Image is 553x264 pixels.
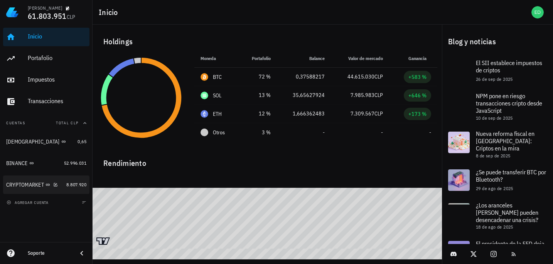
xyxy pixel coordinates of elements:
[201,73,208,81] div: BTC-icon
[408,92,427,99] div: +646 %
[28,250,71,256] div: Soporte
[3,49,89,68] a: Portafolio
[476,92,542,114] span: NPM pone en riesgo transacciones cripto desde JavaScript
[213,92,222,99] div: SOL
[381,129,383,136] span: -
[28,76,86,83] div: Impuestos
[374,73,383,80] span: CLP
[5,199,52,206] button: agregar cuenta
[6,139,60,145] div: [DEMOGRAPHIC_DATA]
[201,92,208,99] div: SOL-icon
[351,110,374,117] span: 7.309.567
[56,120,79,125] span: Total CLP
[78,139,86,144] span: 0,65
[3,114,89,132] button: CuentasTotal CLP
[442,163,553,197] a: ¿Se puede transferir BTC por Bluetooth? 29 de ago de 2025
[239,49,277,68] th: Portafolio
[408,110,427,118] div: +173 %
[6,6,19,18] img: LedgiFi
[476,185,513,191] span: 29 de ago de 2025
[201,110,208,118] div: ETH-icon
[442,197,553,235] a: ¿Los aranceles [PERSON_NAME] pueden desencadenar una crisis? 18 de ago de 2025
[283,73,325,81] div: 0,37588217
[245,91,271,99] div: 13 %
[97,151,437,169] div: Rendimiento
[347,73,374,80] span: 44.615.030
[351,92,374,99] span: 7.985.983
[476,59,542,74] span: El SII establece impuestos de criptos
[476,115,513,121] span: 10 de sep de 2025
[442,54,553,88] a: El SII establece impuestos de criptos 26 de sep de 2025
[97,29,437,54] div: Holdings
[531,6,544,18] div: avatar
[429,129,431,136] span: -
[283,110,325,118] div: 1,666362483
[3,28,89,46] a: Inicio
[476,130,534,152] span: Nueva reforma fiscal en [GEOGRAPHIC_DATA]: Criptos en la mira
[28,54,86,62] div: Portafolio
[476,224,513,230] span: 18 de ago de 2025
[3,92,89,111] a: Transacciones
[476,168,546,183] span: ¿Se puede transferir BTC por Bluetooth?
[213,129,225,137] span: Otros
[323,129,325,136] span: -
[28,11,67,21] span: 61.803.951
[408,73,427,81] div: +583 %
[3,175,89,194] a: CRYPTOMARKET 8.807.920
[277,49,331,68] th: Balance
[476,201,538,224] span: ¿Los aranceles [PERSON_NAME] pueden desencadenar una crisis?
[476,153,510,159] span: 8 de sep de 2025
[213,73,222,81] div: BTC
[374,92,383,99] span: CLP
[67,13,76,20] span: CLP
[245,110,271,118] div: 12 %
[283,91,325,99] div: 35,65627924
[374,110,383,117] span: CLP
[28,97,86,105] div: Transacciones
[442,125,553,163] a: Nueva reforma fiscal en [GEOGRAPHIC_DATA]: Criptos en la mira 8 de sep de 2025
[96,237,110,245] a: Charting by TradingView
[64,160,86,166] span: 52.996.031
[66,182,86,187] span: 8.807.920
[8,200,49,205] span: agregar cuenta
[28,5,62,11] div: [PERSON_NAME]
[442,88,553,125] a: NPM pone en riesgo transacciones cripto desde JavaScript 10 de sep de 2025
[28,33,86,40] div: Inicio
[6,160,28,167] div: BINANCE
[6,182,44,188] div: CRYPTOMARKET
[476,76,513,82] span: 26 de sep de 2025
[245,73,271,81] div: 72 %
[213,110,222,118] div: ETH
[99,6,121,18] h1: Inicio
[3,132,89,151] a: [DEMOGRAPHIC_DATA] 0,65
[245,129,271,137] div: 3 %
[408,55,431,61] span: Ganancia
[194,49,239,68] th: Moneda
[3,154,89,172] a: BINANCE 52.996.031
[442,29,553,54] div: Blog y noticias
[3,71,89,89] a: Impuestos
[331,49,389,68] th: Valor de mercado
